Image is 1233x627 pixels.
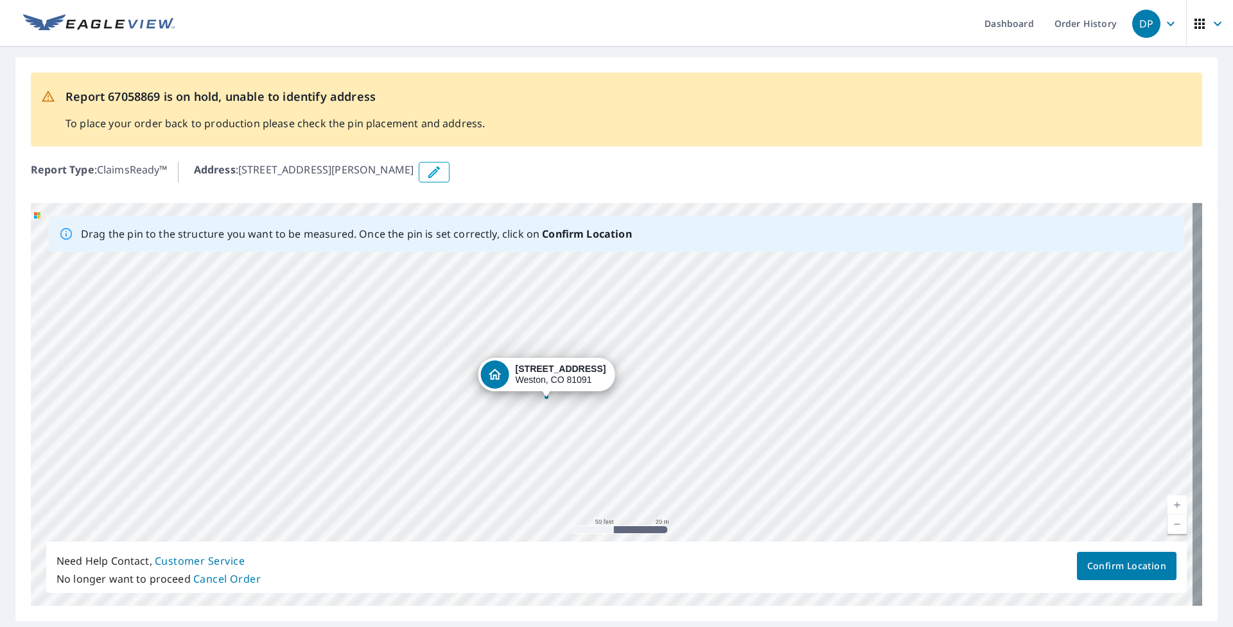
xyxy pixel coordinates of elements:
span: Confirm Location [1087,558,1166,574]
b: Report Type [31,163,94,177]
img: EV Logo [23,14,175,33]
p: Need Help Contact, [57,552,261,570]
div: Dropped pin, building 1, Residential property, 13534 Cedar Rd Weston, CO 81091 [478,358,615,398]
p: No longer want to proceed [57,570,261,588]
button: Cancel Order [193,570,261,588]
p: Report 67058869 is on hold, unable to identify address [66,88,485,105]
button: Confirm Location [1077,552,1176,580]
b: Confirm Location [542,227,631,241]
div: DP [1132,10,1160,38]
strong: [STREET_ADDRESS] [516,364,606,374]
button: Customer Service [155,552,245,570]
div: Weston, CO 81091 [516,364,606,385]
p: : [STREET_ADDRESS][PERSON_NAME] [194,162,414,182]
b: Address [194,163,236,177]
p: To place your order back to production please check the pin placement and address. [66,116,485,131]
p: : ClaimsReady™ [31,162,168,182]
a: Current Level 19, Zoom Out [1167,515,1187,534]
p: Drag the pin to the structure you want to be measured. Once the pin is set correctly, click on [81,226,632,242]
a: Current Level 19, Zoom In [1167,495,1187,515]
